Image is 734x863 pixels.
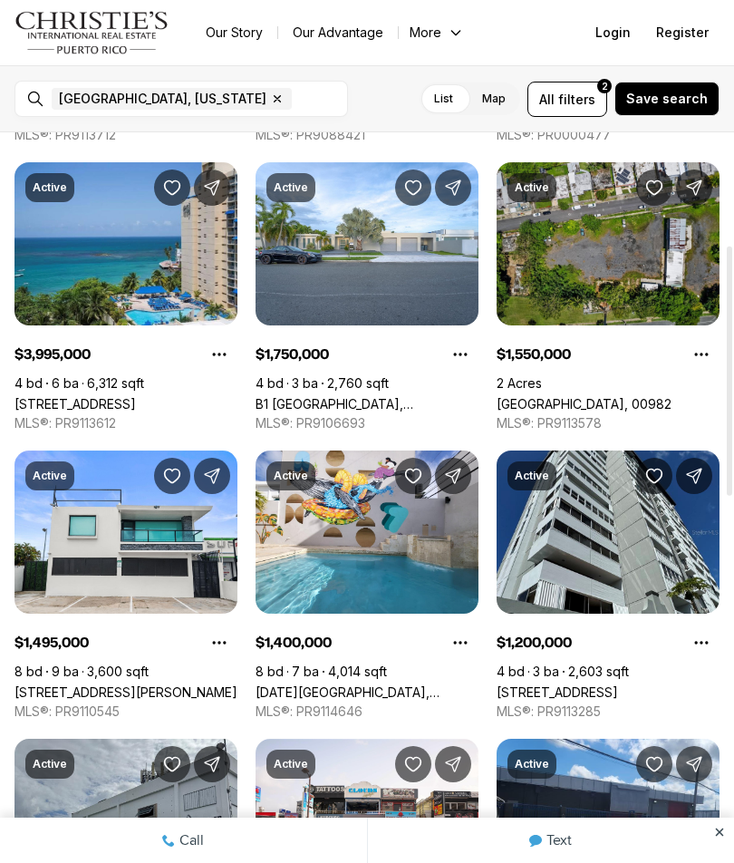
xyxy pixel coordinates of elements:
button: Property options [201,336,237,373]
button: Save search [614,82,720,116]
a: 6165 ISLA VERDE AVE #1674, CAROLINA PR, 00979 [14,396,136,412]
button: Property options [683,336,720,373]
button: Share Property [435,458,471,494]
button: Save Property: CALLE 238 [636,170,672,206]
button: Save Property: 27 MAR MEDITERRANEO [395,458,431,494]
button: Property options [442,336,478,373]
span: filters [558,90,595,109]
p: Active [274,180,308,195]
button: Share Property [194,746,230,782]
button: Save Property: SR-887 KM 1.0 - LOT B SAN ANTON WARD [636,746,672,782]
span: Register [656,25,709,40]
p: Active [33,469,67,483]
button: Save Property: 1035 CALLE MARGINAL VILLAMAR [154,458,190,494]
button: Save Property: 6165 ISLA VERDE AVE #1674 [154,170,190,206]
label: List [420,82,468,115]
button: Property options [201,625,237,661]
a: B1 CALLE GALICIA, CAROLINA PR, 00983 [256,396,478,412]
p: Active [515,757,549,771]
button: Share Property [676,746,712,782]
a: Our Story [191,20,277,45]
span: Login [595,25,631,40]
button: Share Property [435,746,471,782]
button: Save Property: 5757 AVE ISLA VERDE #PH-3 [636,458,672,494]
button: Share Property [676,458,712,494]
button: Share Property [194,458,230,494]
span: All [539,90,555,109]
span: Save search [626,92,708,106]
span: [GEOGRAPHIC_DATA], [US_STATE] [59,92,266,106]
button: Register [645,15,720,51]
p: Active [33,757,67,771]
button: More [399,20,475,45]
button: Property options [442,625,478,661]
p: Active [274,469,308,483]
button: Share Property [676,170,712,206]
label: Map [468,82,520,115]
a: Our Advantage [278,20,398,45]
img: logo [14,11,169,54]
button: Save Property: B1 CALLE GALICIA [395,170,431,206]
button: Property options [683,625,720,661]
a: CALLE 238, CAROLINA PR, 00982 [497,396,671,412]
button: Login [584,15,642,51]
span: 2 [602,79,608,93]
button: Save Property: 5900 AVENIDA ISLA VERDE #5 [395,746,431,782]
p: Active [515,180,549,195]
button: Save Property: KmHm.02 PR-887 [154,746,190,782]
button: Allfilters2 [527,82,607,117]
a: 27 MAR MEDITERRANEO, CAROLINA PR, 00979 [256,684,478,700]
p: Active [515,469,549,483]
button: Share Property [435,170,471,206]
p: Active [33,180,67,195]
a: 5757 AVE ISLA VERDE #PH-3, CAROLINA PR, 00979 [497,684,618,700]
a: 1035 CALLE MARGINAL VILLAMAR, CAROLINA PR, 00979 [14,684,237,700]
button: Share Property [194,170,230,206]
p: Active [274,757,308,771]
